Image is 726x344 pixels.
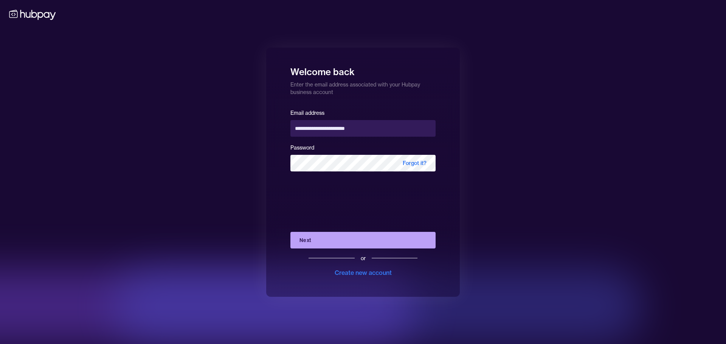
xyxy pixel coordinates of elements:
p: Enter the email address associated with your Hubpay business account [290,78,436,96]
label: Email address [290,110,324,116]
h1: Welcome back [290,61,436,78]
label: Password [290,144,314,151]
span: Forgot it? [394,155,436,171]
button: Next [290,232,436,248]
div: or [361,255,366,262]
div: Create new account [335,268,392,277]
